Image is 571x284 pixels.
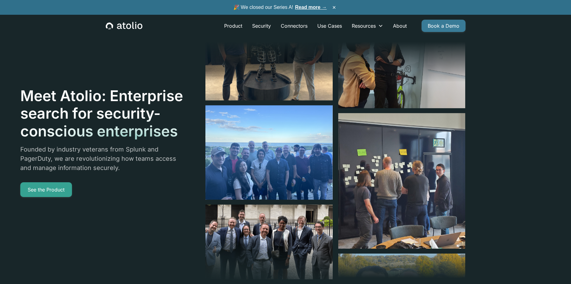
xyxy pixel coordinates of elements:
div: Resources [352,22,376,30]
p: Founded by industry veterans from Splunk and PagerDuty, we are revolutionizing how teams access a... [20,145,184,172]
a: Read more → [295,5,327,10]
a: Connectors [276,20,312,32]
button: × [331,4,338,11]
h1: Meet Atolio: Enterprise search for security-conscious enterprises [20,87,184,140]
a: Product [219,20,247,32]
a: Book a Demo [422,20,466,32]
a: See the Product [20,182,72,197]
span: 🎉 We closed our Series A! [233,4,327,11]
img: image [338,113,466,249]
img: image [205,105,333,199]
div: Resources [347,20,388,32]
a: home [106,22,142,30]
a: Security [247,20,276,32]
iframe: Chat Widget [540,254,571,284]
a: About [388,20,412,32]
a: Use Cases [312,20,347,32]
